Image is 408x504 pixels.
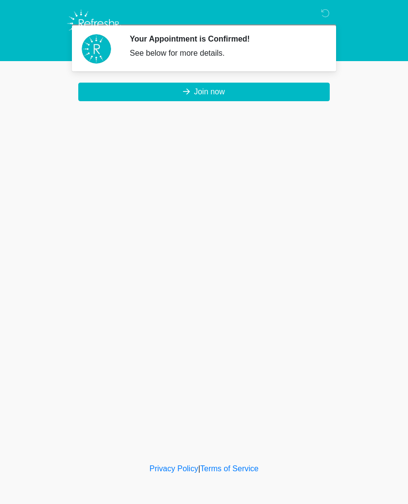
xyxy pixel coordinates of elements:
[198,464,200,473] a: |
[200,464,258,473] a: Terms of Service
[150,464,199,473] a: Privacy Policy
[65,7,124,40] img: Refresh RX Logo
[78,83,330,101] button: Join now
[130,47,319,59] div: See below for more details.
[82,34,111,64] img: Agent Avatar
